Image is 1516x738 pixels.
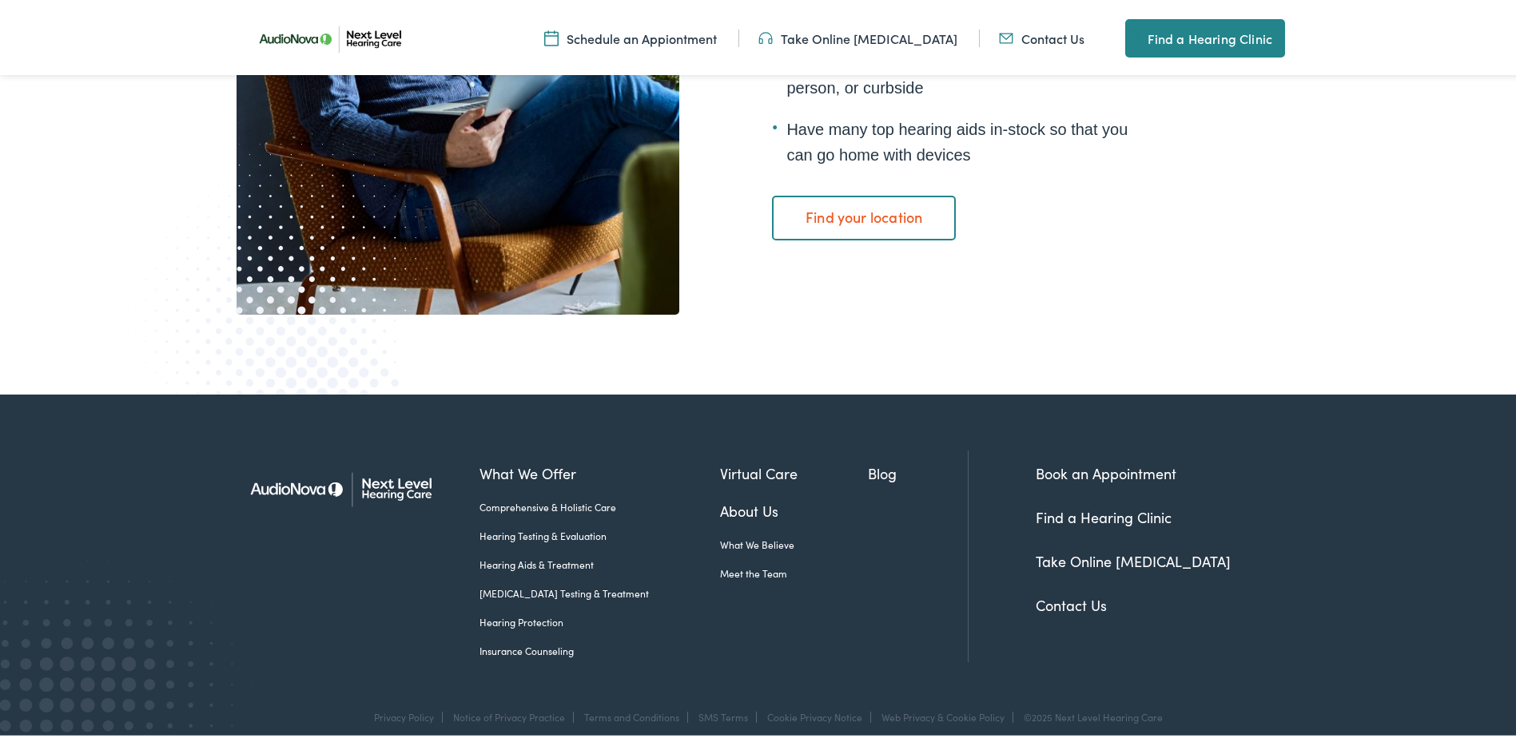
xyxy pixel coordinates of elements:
a: Hearing Aids & Treatment [479,554,720,569]
a: Take Online [MEDICAL_DATA] [758,26,957,44]
a: Cookie Privacy Notice [767,707,862,720]
a: Hearing Protection [479,612,720,626]
a: Notice of Privacy Practice [453,707,565,720]
a: Take Online [MEDICAL_DATA] [1036,548,1231,568]
a: Find your location [772,192,955,237]
a: Hearing Testing & Evaluation [479,526,720,540]
a: Terms and Conditions [584,707,679,720]
div: ©2025 Next Level Hearing Care [1016,708,1163,720]
a: Insurance Counseling [479,641,720,655]
img: Decorative halftone pattern in the form of a circular gradient, used typically for styling and vi... [104,109,459,474]
a: What We Offer [479,459,720,481]
img: An icon representing mail communication is presented in a unique teal color. [999,26,1013,44]
img: Next Level Hearing Care [237,447,456,525]
a: [MEDICAL_DATA] Testing & Treatment [479,583,720,597]
img: An icon symbolizing headphones, colored in teal, suggests audio-related services or features. [758,26,773,44]
a: Contact Us [1036,592,1107,612]
a: SMS Terms [698,707,748,720]
img: A map pin icon in teal indicates location-related features or services. [1125,26,1140,45]
img: Calendar icon representing the ability to schedule a hearing test or hearing aid appointment at N... [544,26,559,44]
a: Find a Hearing Clinic [1036,504,1172,524]
a: Blog [868,459,968,481]
a: Web Privacy & Cookie Policy [881,707,1005,720]
a: Meet the Team [720,563,869,577]
a: Contact Us [999,26,1084,44]
a: Comprehensive & Holistic Care [479,497,720,511]
a: Find a Hearing Clinic [1125,16,1285,54]
a: About Us [720,497,869,518]
a: What We Believe [720,534,869,549]
a: Schedule an Appiontment [544,26,717,44]
li: Have many top hearing aids in-stock so that you can go home with devices [772,113,1156,165]
a: Book an Appointment [1036,460,1176,480]
a: Privacy Policy [374,707,434,720]
a: Virtual Care [720,459,869,481]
